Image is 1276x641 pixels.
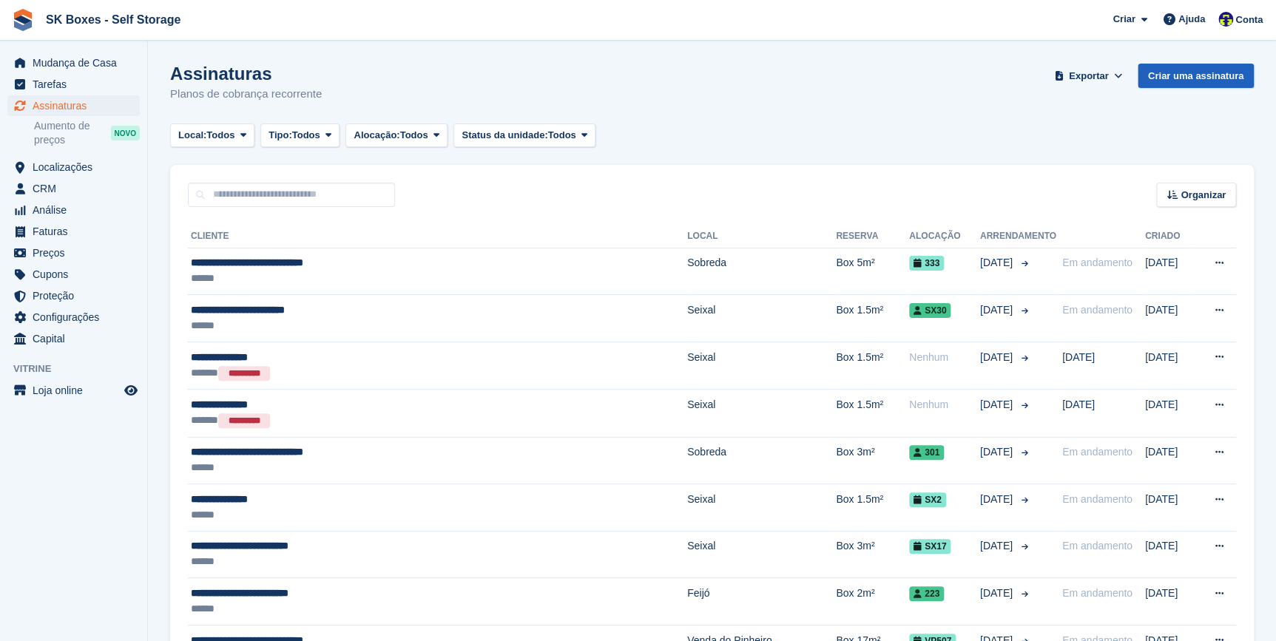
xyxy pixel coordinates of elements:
span: Capital [33,328,121,349]
span: Criar [1113,12,1135,27]
span: Todos [400,128,428,143]
button: Tipo: Todos [260,123,340,148]
td: Box 3m² [836,531,909,578]
a: menu [7,243,140,263]
span: Proteção [33,285,121,306]
button: Local: Todos [170,123,254,148]
img: Rita Ferreira [1218,12,1233,27]
span: Alocação: [354,128,399,143]
span: [DATE] [980,492,1016,507]
span: Status da unidade: [462,128,547,143]
td: Box 5m² [836,248,909,295]
th: Criado [1145,225,1193,248]
span: [DATE] [980,302,1016,318]
span: [DATE] [1062,398,1095,410]
button: Exportar [1052,64,1126,88]
div: Nenhum [909,350,980,365]
button: Alocação: Todos [345,123,448,148]
span: Faturas [33,221,121,242]
td: [DATE] [1145,437,1193,484]
a: Aumento de preços NOVO [34,118,140,148]
th: Reserva [836,225,909,248]
td: Seixal [687,531,836,578]
img: stora-icon-8386f47178a22dfd0bd8f6a31ec36ba5ce8667c1dd55bd0f319d3a0aa187defe.svg [12,9,34,31]
span: [DATE] [980,538,1016,554]
span: [DATE] [980,350,1016,365]
td: Seixal [687,342,836,389]
a: Loja de pré-visualização [122,381,140,399]
a: menu [7,307,140,328]
span: Assinaturas [33,95,121,116]
span: Todos [548,128,576,143]
span: SX17 [909,539,951,554]
a: menu [7,285,140,306]
td: [DATE] [1145,390,1193,437]
td: Box 1.5m² [836,390,909,437]
span: [DATE] [980,397,1016,413]
span: Loja online [33,380,121,401]
a: menu [7,264,140,285]
span: Todos [292,128,320,143]
span: 223 [909,586,944,601]
th: Arrendamento [980,225,1056,248]
span: [DATE] [1062,351,1095,363]
a: menu [7,200,140,220]
span: Localizações [33,157,121,177]
span: 301 [909,445,944,460]
button: Status da unidade: Todos [453,123,595,148]
div: NOVO [111,126,140,140]
span: [DATE] [980,255,1016,271]
span: CRM [33,178,121,199]
span: Em andamento [1062,493,1132,505]
span: Configurações [33,307,121,328]
span: Vitrine [13,362,147,376]
th: Alocação [909,225,980,248]
a: menu [7,157,140,177]
td: Sobreda [687,437,836,484]
td: Sobreda [687,248,836,295]
span: 333 [909,256,944,271]
span: Ajuda [1178,12,1205,27]
td: Box 2m² [836,578,909,625]
td: [DATE] [1145,484,1193,532]
div: Nenhum [909,397,980,413]
td: Seixal [687,295,836,342]
td: Box 3m² [836,437,909,484]
a: menu [7,74,140,95]
span: Análise [33,200,121,220]
span: Em andamento [1062,257,1132,268]
span: Organizar [1181,188,1226,203]
td: [DATE] [1145,578,1193,625]
a: menu [7,52,140,73]
th: Cliente [188,225,687,248]
td: [DATE] [1145,248,1193,295]
th: Local [687,225,836,248]
a: menu [7,95,140,116]
td: Box 1.5m² [836,484,909,532]
a: menu [7,380,140,401]
span: [DATE] [980,444,1016,460]
span: Em andamento [1062,540,1132,552]
span: Em andamento [1062,587,1132,599]
td: Box 1.5m² [836,342,909,389]
td: [DATE] [1145,342,1193,389]
span: Cupons [33,264,121,285]
a: SK Boxes - Self Storage [40,7,186,32]
span: Mudança de Casa [33,52,121,73]
span: Conta [1235,13,1263,27]
a: menu [7,178,140,199]
span: Tipo: [269,128,292,143]
p: Planos de cobrança recorrente [170,86,322,103]
span: [DATE] [980,586,1016,601]
a: menu [7,328,140,349]
span: Preços [33,243,121,263]
span: Em andamento [1062,446,1132,458]
td: Seixal [687,390,836,437]
span: SX30 [909,303,951,318]
td: [DATE] [1145,295,1193,342]
a: Criar uma assinatura [1138,64,1254,88]
td: Seixal [687,484,836,532]
span: SX2 [909,492,946,507]
span: Em andamento [1062,304,1132,316]
td: [DATE] [1145,531,1193,578]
